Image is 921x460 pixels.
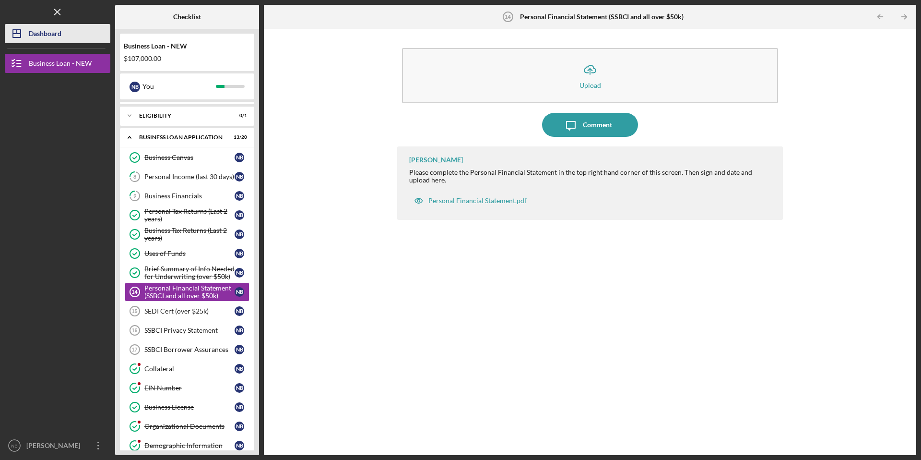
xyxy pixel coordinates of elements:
div: BUSINESS LOAN APPLICATION [139,134,223,140]
div: ELIGIBILITY [139,113,223,119]
tspan: 15 [131,308,137,314]
div: You [142,78,216,95]
div: Collateral [144,365,235,373]
div: N B [235,345,244,354]
div: Uses of Funds [144,250,235,257]
a: Business LicenseNB [125,398,249,417]
tspan: 14 [505,14,511,20]
div: Demographic Information [144,442,235,449]
div: Personal Financial Statement (SSBCI and all over $50k) [144,284,235,300]
tspan: 16 [131,327,137,333]
div: Business Financials [144,192,235,200]
div: N B [235,441,244,450]
tspan: 9 [133,193,137,199]
a: Uses of FundsNB [125,244,249,263]
div: N B [235,249,244,258]
a: Business Tax Returns (Last 2 years)NB [125,225,249,244]
div: N B [235,210,244,220]
div: Personal Tax Returns (Last 2 years) [144,207,235,223]
div: N B [235,306,244,316]
a: Demographic InformationNB [125,436,249,455]
div: [PERSON_NAME] [24,436,86,458]
div: Business Canvas [144,154,235,161]
tspan: 8 [133,174,136,180]
a: CollateralNB [125,359,249,378]
a: 8Personal Income (last 30 days)NB [125,167,249,186]
div: Please complete the Personal Financial Statement in the top right hand corner of this screen. The... [409,169,773,184]
div: N B [235,230,244,239]
b: Personal Financial Statement (SSBCI and all over $50k) [520,13,684,21]
div: 0 / 1 [230,113,247,119]
a: 14Personal Financial Statement (SSBCI and all over $50k)NB [125,282,249,302]
div: Business License [144,403,235,411]
button: Personal Financial Statement.pdf [409,191,531,210]
div: Personal Financial Statement.pdf [428,197,527,205]
div: N B [235,153,244,162]
div: Personal Income (last 30 days) [144,173,235,181]
div: N B [235,268,244,278]
div: 13 / 20 [230,134,247,140]
div: Business Loan - NEW [29,54,92,75]
button: Business Loan - NEW [5,54,110,73]
div: N B [235,422,244,431]
b: Checklist [173,13,201,21]
div: EIN Number [144,384,235,392]
div: SEDI Cert (over $25k) [144,307,235,315]
text: NB [11,443,17,448]
a: Personal Tax Returns (Last 2 years)NB [125,206,249,225]
div: N B [130,82,140,92]
div: [PERSON_NAME] [409,156,463,164]
a: Business CanvasNB [125,148,249,167]
div: N B [235,326,244,335]
button: Dashboard [5,24,110,43]
a: Organizational DocumentsNB [125,417,249,436]
div: N B [235,383,244,393]
div: N B [235,287,244,297]
button: NB[PERSON_NAME] [5,436,110,455]
div: Business Loan - NEW [124,42,250,50]
div: SSBCI Borrower Assurances [144,346,235,353]
div: SSBCI Privacy Statement [144,327,235,334]
div: $107,000.00 [124,55,250,62]
a: 16SSBCI Privacy StatementNB [125,321,249,340]
a: 17SSBCI Borrower AssurancesNB [125,340,249,359]
div: Upload [579,82,601,89]
div: Brief Summary of Info Needed for Underwriting (over $50k) [144,265,235,280]
div: N B [235,364,244,374]
tspan: 14 [131,289,138,295]
a: 15SEDI Cert (over $25k)NB [125,302,249,321]
div: Organizational Documents [144,423,235,430]
div: N B [235,402,244,412]
div: N B [235,172,244,182]
a: EIN NumberNB [125,378,249,398]
a: Brief Summary of Info Needed for Underwriting (over $50k)NB [125,263,249,282]
a: 9Business FinancialsNB [125,186,249,206]
div: Dashboard [29,24,61,46]
div: N B [235,191,244,201]
tspan: 17 [131,347,137,352]
div: Comment [583,113,612,137]
button: Upload [402,48,778,103]
div: Business Tax Returns (Last 2 years) [144,227,235,242]
button: Comment [542,113,638,137]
